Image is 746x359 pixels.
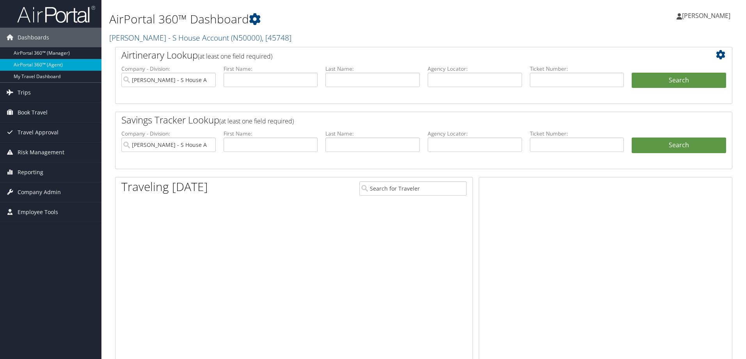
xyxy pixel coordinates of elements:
[325,130,420,138] label: Last Name:
[121,179,208,195] h1: Traveling [DATE]
[224,130,318,138] label: First Name:
[109,32,291,43] a: [PERSON_NAME] - S House Account
[677,4,738,27] a: [PERSON_NAME]
[121,113,675,127] h2: Savings Tracker Lookup
[262,32,291,43] span: , [ 45748 ]
[530,65,624,73] label: Ticket Number:
[17,5,95,23] img: airportal-logo.png
[231,32,262,43] span: ( N50000 )
[224,65,318,73] label: First Name:
[18,202,58,222] span: Employee Tools
[18,123,59,142] span: Travel Approval
[198,52,272,61] span: (at least one field required)
[18,143,64,162] span: Risk Management
[632,138,726,153] a: Search
[18,163,43,182] span: Reporting
[530,130,624,138] label: Ticket Number:
[428,130,522,138] label: Agency Locator:
[219,117,294,125] span: (at least one field required)
[18,103,48,122] span: Book Travel
[428,65,522,73] label: Agency Locator:
[121,48,675,62] h2: Airtinerary Lookup
[121,65,216,73] label: Company - Division:
[682,11,730,20] span: [PERSON_NAME]
[121,138,216,152] input: search accounts
[18,83,31,102] span: Trips
[359,181,467,196] input: Search for Traveler
[18,28,49,47] span: Dashboards
[109,11,529,27] h1: AirPortal 360™ Dashboard
[632,73,726,88] button: Search
[121,130,216,138] label: Company - Division:
[325,65,420,73] label: Last Name:
[18,182,61,202] span: Company Admin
